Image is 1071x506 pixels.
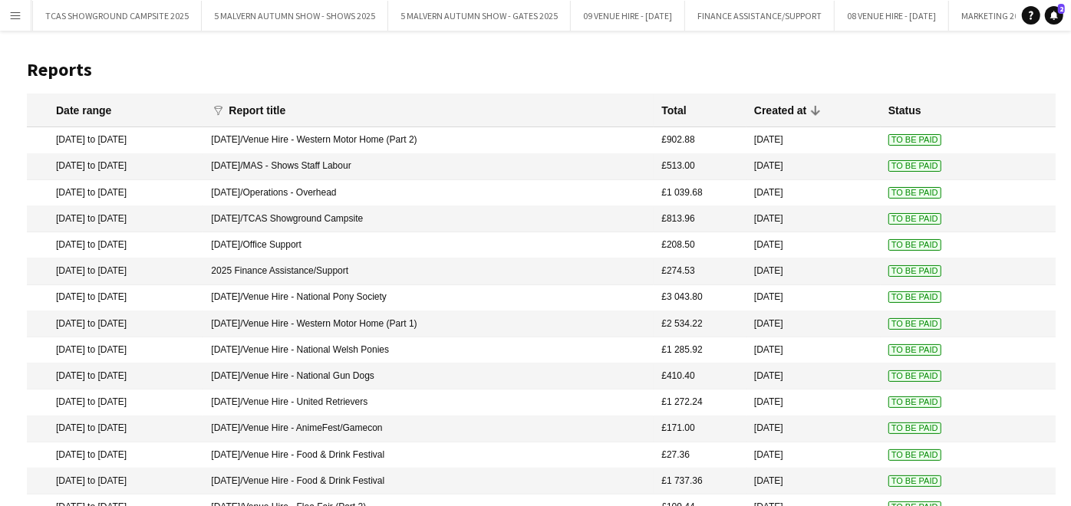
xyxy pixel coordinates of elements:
mat-cell: [DATE]/Venue Hire - United Retrievers [203,389,654,416]
mat-cell: £274.53 [654,258,746,284]
mat-cell: £1 272.24 [654,389,746,416]
mat-cell: £27.36 [654,442,746,468]
mat-cell: [DATE] [746,389,881,416]
mat-cell: [DATE]/Venue Hire - National Gun Dogs [203,363,654,389]
mat-cell: [DATE] to [DATE] [27,206,203,232]
mat-cell: [DATE]/Venue Hire - Food & Drink Festival [203,468,654,495]
mat-cell: [DATE] to [DATE] [27,285,203,311]
button: 09 VENUE HIRE - [DATE] [571,1,685,31]
span: To Be Paid [888,422,941,434]
mat-cell: [DATE] to [DATE] [27,337,203,363]
mat-cell: [DATE]/Office Support [203,232,654,258]
div: Status [888,103,921,117]
mat-cell: [DATE] [746,311,881,337]
mat-cell: [DATE] [746,285,881,311]
mat-cell: [DATE] [746,337,881,363]
mat-cell: [DATE] [746,468,881,495]
mat-cell: [DATE] [746,180,881,206]
span: To Be Paid [888,265,941,277]
mat-cell: [DATE] [746,154,881,180]
mat-cell: [DATE]/Operations - Overhead [203,180,654,206]
mat-cell: [DATE] [746,127,881,153]
span: To Be Paid [888,344,941,356]
mat-cell: £3 043.80 [654,285,746,311]
span: To Be Paid [888,318,941,330]
span: To Be Paid [888,160,941,172]
button: 5 MALVERN AUTUMN SHOW - GATES 2025 [388,1,571,31]
mat-cell: [DATE]/Venue Hire - Food & Drink Festival [203,442,654,468]
mat-cell: [DATE] to [DATE] [27,180,203,206]
h1: Reports [27,58,1056,81]
mat-cell: [DATE]/Venue Hire - AnimeFest/Gamecon [203,416,654,442]
span: To Be Paid [888,475,941,487]
button: MARKETING 2025 [949,1,1041,31]
mat-cell: [DATE] to [DATE] [27,389,203,416]
mat-cell: [DATE] to [DATE] [27,258,203,284]
mat-cell: [DATE] to [DATE] [27,363,203,389]
mat-cell: £902.88 [654,127,746,153]
div: Created at [754,103,806,117]
div: Report title [229,103,299,117]
mat-cell: £208.50 [654,232,746,258]
mat-cell: [DATE] [746,442,881,468]
mat-cell: [DATE] [746,416,881,442]
mat-cell: £410.40 [654,363,746,389]
span: To Be Paid [888,187,941,199]
span: To Be Paid [888,396,941,408]
span: To Be Paid [888,213,941,225]
mat-cell: [DATE]/MAS - Shows Staff Labour [203,154,654,180]
span: To Be Paid [888,291,941,303]
mat-cell: [DATE] to [DATE] [27,311,203,337]
mat-cell: [DATE]/TCAS Showground Campsite [203,206,654,232]
mat-cell: £2 534.22 [654,311,746,337]
mat-cell: [DATE] [746,206,881,232]
mat-cell: [DATE] to [DATE] [27,442,203,468]
span: To Be Paid [888,449,941,461]
mat-cell: £513.00 [654,154,746,180]
a: 2 [1045,6,1063,25]
span: To Be Paid [888,370,941,382]
button: FINANCE ASSISTANCE/SUPPORT [685,1,835,31]
span: To Be Paid [888,134,941,146]
mat-cell: [DATE] [746,258,881,284]
button: 08 VENUE HIRE - [DATE] [835,1,949,31]
mat-cell: £813.96 [654,206,746,232]
mat-cell: [DATE] to [DATE] [27,127,203,153]
div: Total [661,103,686,117]
span: To Be Paid [888,239,941,251]
mat-cell: 2025 Finance Assistance/Support [203,258,654,284]
mat-cell: [DATE]/Venue Hire - National Welsh Ponies [203,337,654,363]
mat-cell: [DATE] to [DATE] [27,154,203,180]
button: 5 MALVERN AUTUMN SHOW - SHOWS 2025 [202,1,388,31]
mat-cell: [DATE] to [DATE] [27,468,203,495]
mat-cell: [DATE] [746,363,881,389]
mat-cell: [DATE] to [DATE] [27,416,203,442]
mat-cell: [DATE] to [DATE] [27,232,203,258]
mat-cell: [DATE]/Venue Hire - National Pony Society [203,285,654,311]
mat-cell: £1 737.36 [654,468,746,495]
div: Date range [56,103,111,117]
mat-cell: £171.00 [654,416,746,442]
mat-cell: £1 039.68 [654,180,746,206]
mat-cell: £1 285.92 [654,337,746,363]
span: 2 [1058,4,1065,14]
button: TCAS SHOWGROUND CAMPSITE 2025 [33,1,202,31]
div: Report title [229,103,285,117]
div: Created at [754,103,820,117]
mat-cell: [DATE]/Venue Hire - Western Motor Home (Part 2) [203,127,654,153]
mat-cell: [DATE] [746,232,881,258]
mat-cell: [DATE]/Venue Hire - Western Motor Home (Part 1) [203,311,654,337]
